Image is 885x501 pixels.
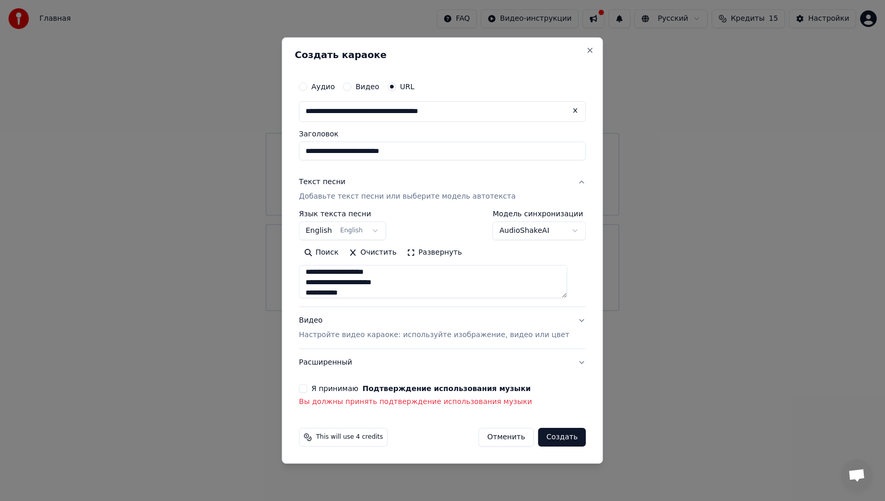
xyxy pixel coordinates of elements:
button: Очистить [344,244,402,261]
p: Добавьте текст песни или выберите модель автотекста [299,191,516,202]
div: Текст песниДобавьте текст песни или выберите модель автотекста [299,210,586,307]
div: Видео [299,315,569,340]
h2: Создать караоке [295,50,590,60]
p: Вы должны принять подтверждение использования музыки [299,397,586,407]
label: Аудио [311,83,335,90]
button: Я принимаю [363,385,531,392]
label: Модель синхронизации [493,210,586,217]
button: Создать [538,428,586,447]
label: Заголовок [299,130,586,137]
div: Текст песни [299,177,345,187]
p: Настройте видео караоке: используйте изображение, видео или цвет [299,330,569,340]
label: Язык текста песни [299,210,386,217]
button: Поиск [299,244,343,261]
label: Видео [355,83,379,90]
button: ВидеоНастройте видео караоке: используйте изображение, видео или цвет [299,307,586,349]
label: Я принимаю [311,385,531,392]
button: Расширенный [299,349,586,376]
button: Текст песниДобавьте текст песни или выберите модель автотекста [299,169,586,210]
span: This will use 4 credits [316,433,383,441]
button: Отменить [478,428,534,447]
label: URL [400,83,414,90]
button: Развернуть [402,244,467,261]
